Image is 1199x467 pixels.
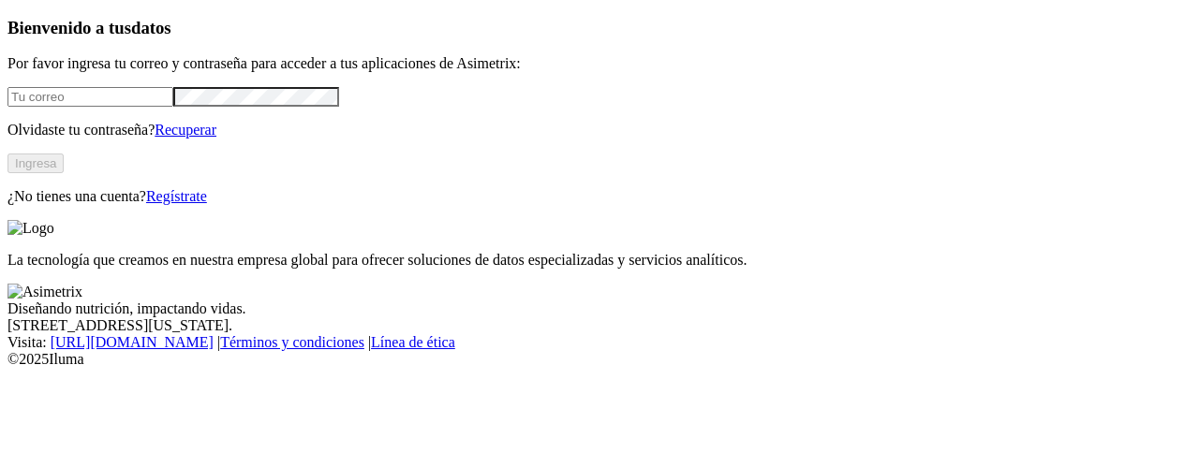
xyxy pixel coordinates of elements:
div: Visita : | | [7,334,1192,351]
a: Regístrate [146,188,207,204]
input: Tu correo [7,87,173,107]
p: La tecnología que creamos en nuestra empresa global para ofrecer soluciones de datos especializad... [7,252,1192,269]
a: Términos y condiciones [220,334,364,350]
a: [URL][DOMAIN_NAME] [51,334,214,350]
a: Recuperar [155,122,216,138]
p: Olvidaste tu contraseña? [7,122,1192,139]
div: [STREET_ADDRESS][US_STATE]. [7,317,1192,334]
p: ¿No tienes una cuenta? [7,188,1192,205]
p: Por favor ingresa tu correo y contraseña para acceder a tus aplicaciones de Asimetrix: [7,55,1192,72]
button: Ingresa [7,153,64,173]
span: datos [131,18,171,37]
a: Línea de ética [371,334,455,350]
img: Logo [7,220,54,237]
div: Diseñando nutrición, impactando vidas. [7,300,1192,317]
h3: Bienvenido a tus [7,18,1192,38]
div: © 2025 Iluma [7,351,1192,368]
img: Asimetrix [7,284,82,300]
